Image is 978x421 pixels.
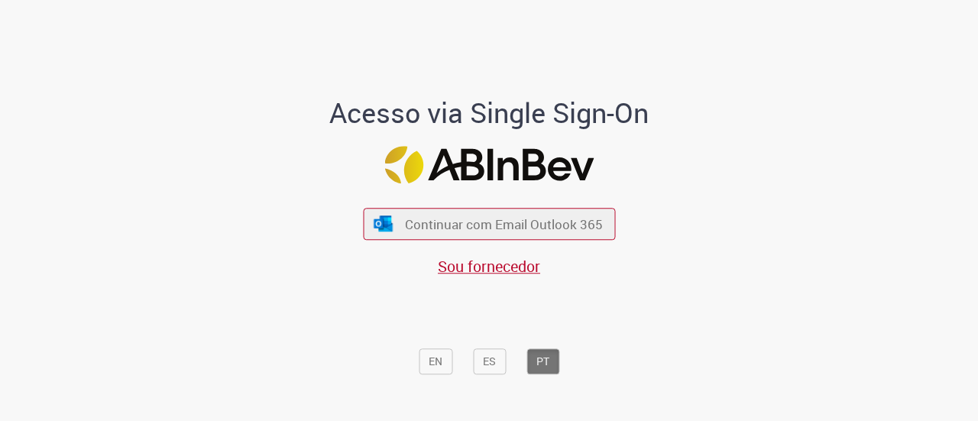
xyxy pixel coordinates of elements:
a: Sou fornecedor [438,256,540,277]
img: Logo ABInBev [384,146,594,183]
button: PT [526,348,559,374]
span: Continuar com Email Outlook 365 [405,215,603,233]
button: ES [473,348,506,374]
img: ícone Azure/Microsoft 360 [373,215,394,232]
button: EN [419,348,452,374]
h1: Acesso via Single Sign-On [277,98,701,128]
button: ícone Azure/Microsoft 360 Continuar com Email Outlook 365 [363,209,615,240]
